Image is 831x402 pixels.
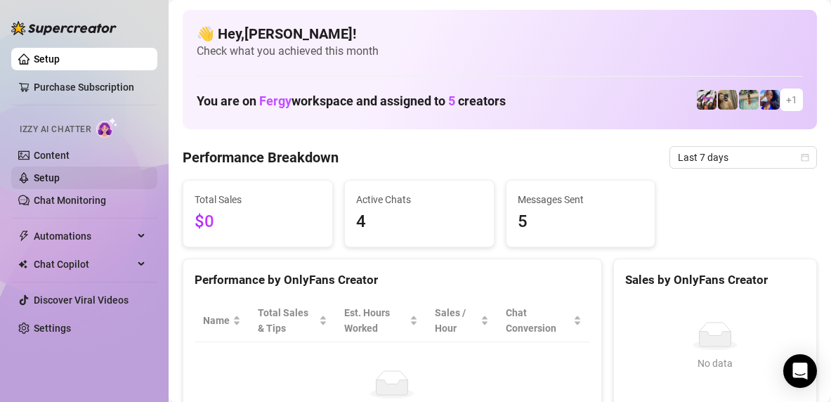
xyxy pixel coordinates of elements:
[20,123,91,136] span: Izzy AI Chatter
[96,117,118,138] img: AI Chatter
[518,209,644,235] span: 5
[197,24,803,44] h4: 👋 Hey, [PERSON_NAME] !
[356,209,483,235] span: 4
[34,323,71,334] a: Settings
[344,305,407,336] div: Est. Hours Worked
[760,90,780,110] img: Thee
[34,253,133,275] span: Chat Copilot
[801,153,809,162] span: calendar
[435,305,478,336] span: Sales / Hour
[195,299,249,342] th: Name
[34,82,134,93] a: Purchase Subscription
[34,195,106,206] a: Chat Monitoring
[195,271,590,290] div: Performance by OnlyFans Creator
[183,148,339,167] h4: Performance Breakdown
[195,192,321,207] span: Total Sales
[34,225,133,247] span: Automations
[497,299,590,342] th: Chat Conversion
[506,305,570,336] span: Chat Conversion
[203,313,230,328] span: Name
[197,93,506,109] h1: You are on workspace and assigned to creators
[678,147,809,168] span: Last 7 days
[11,21,117,35] img: logo-BBDzfeDw.svg
[34,150,70,161] a: Content
[195,209,321,235] span: $0
[356,192,483,207] span: Active Chats
[34,172,60,183] a: Setup
[448,93,455,108] span: 5
[518,192,644,207] span: Messages Sent
[786,92,797,108] span: + 1
[426,299,497,342] th: Sales / Hour
[34,53,60,65] a: Setup
[718,90,738,110] img: Delilah
[783,354,817,388] div: Open Intercom Messenger
[258,305,316,336] span: Total Sales & Tips
[697,90,717,110] img: REALPLAYGIRL
[18,259,27,269] img: Chat Copilot
[18,231,30,242] span: thunderbolt
[197,44,803,59] span: Check what you achieved this month
[34,294,129,306] a: Discover Viral Videos
[249,299,336,342] th: Total Sales & Tips
[631,356,799,371] div: No data
[739,90,759,110] img: Alaya
[625,271,805,290] div: Sales by OnlyFans Creator
[259,93,292,108] span: Fergy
